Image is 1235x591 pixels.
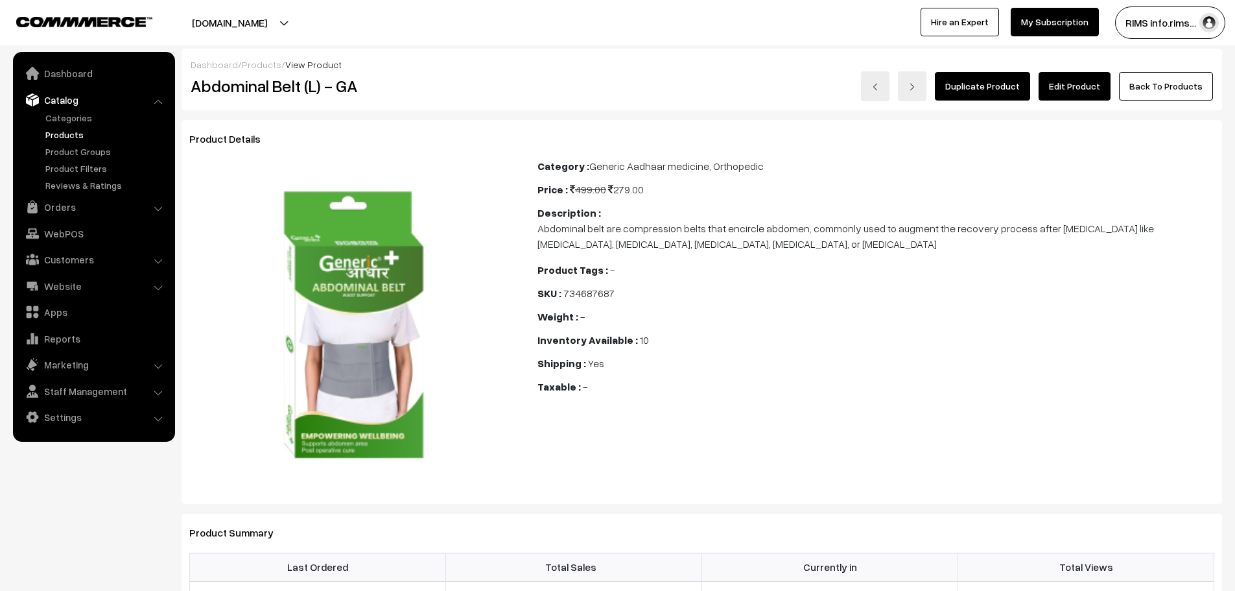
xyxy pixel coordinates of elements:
[16,62,171,85] a: Dashboard
[935,72,1030,101] a: Duplicate Product
[16,405,171,429] a: Settings
[147,6,312,39] button: [DOMAIN_NAME]
[285,59,342,70] span: View Product
[42,128,171,141] a: Products
[16,13,130,29] a: COMMMERCE
[16,300,171,324] a: Apps
[537,263,608,276] b: Product Tags :
[537,158,1214,174] div: Generic Aadhaar medicine, Orthopedic
[242,59,281,70] a: Products
[42,162,171,175] a: Product Filters
[16,248,171,271] a: Customers
[537,287,561,300] b: SKU :
[958,553,1214,581] th: Total Views
[16,353,171,376] a: Marketing
[702,553,958,581] th: Currently in
[908,83,916,91] img: right-arrow.png
[1115,6,1225,39] button: RIMS info.rims…
[610,263,615,276] span: -
[1199,13,1219,32] img: user
[537,160,589,173] b: Category :
[191,76,519,96] h2: Abdominal Belt (L) - GA
[42,145,171,158] a: Product Groups
[189,526,289,539] span: Product Summary
[189,132,276,145] span: Product Details
[537,183,568,196] b: Price :
[537,182,1214,197] div: 279.00
[1119,72,1213,101] a: Back To Products
[1011,8,1099,36] a: My Subscription
[537,380,581,393] b: Taxable :
[588,357,604,370] span: Yes
[921,8,999,36] a: Hire an Expert
[42,178,171,192] a: Reviews & Ratings
[1039,72,1111,101] a: Edit Product
[537,221,1214,252] p: Abdominal belt are compression belts that encircle abdomen, commonly used to augment the recovery...
[191,58,1213,71] div: / /
[191,59,238,70] a: Dashboard
[16,222,171,245] a: WebPOS
[42,111,171,125] a: Categories
[16,195,171,219] a: Orders
[537,310,578,323] b: Weight :
[190,553,446,581] th: Last Ordered
[570,183,606,196] span: 499.00
[871,83,879,91] img: left-arrow.png
[537,357,586,370] b: Shipping :
[640,333,649,346] span: 10
[16,17,152,27] img: COMMMERCE
[580,310,585,323] span: -
[16,274,171,298] a: Website
[16,327,171,350] a: Reports
[16,88,171,112] a: Catalog
[537,206,601,219] b: Description :
[194,163,513,487] img: 17489291021708medium_1740380880_Abdominal-Belt.jpg
[537,333,638,346] b: Inventory Available :
[583,380,587,393] span: -
[16,380,171,403] a: Staff Management
[563,287,615,300] span: 734687687
[446,553,702,581] th: Total Sales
